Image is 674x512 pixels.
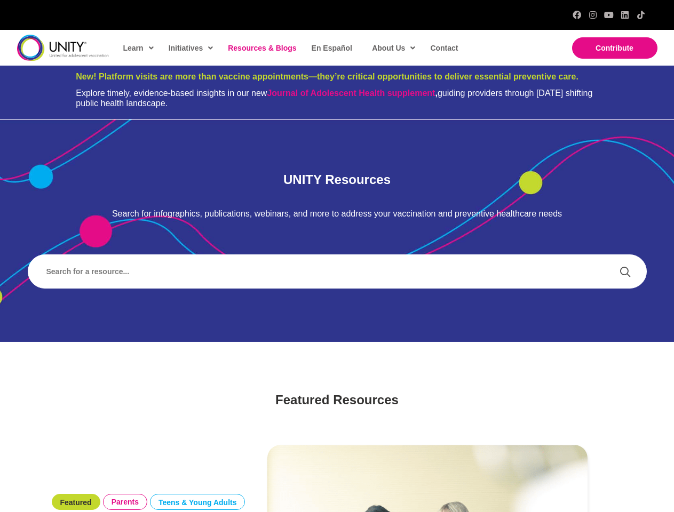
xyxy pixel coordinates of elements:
form: Search form [38,259,614,284]
input: Search input [38,259,609,284]
img: unity-logo-dark [17,35,109,61]
a: Contact [425,36,462,60]
a: En Español [306,36,356,60]
span: New! Platform visits are more than vaccine appointments—they’re critical opportunities to deliver... [76,72,578,81]
a: LinkedIn [621,11,629,19]
a: Featured [60,498,92,507]
a: About Us [367,36,419,60]
p: Search for infographics, publications, webinars, and more to address your vaccination and prevent... [28,209,647,220]
div: Explore timely, evidence-based insights in our new guiding providers through [DATE] shifting publ... [76,88,598,108]
span: Learn [123,40,154,56]
a: Contribute [572,37,657,59]
span: Resources & Blogs [228,44,296,52]
a: Facebook [573,11,581,19]
a: Instagram [589,11,597,19]
span: Initiatives [169,40,213,56]
span: Contribute [596,44,633,52]
a: Parents [112,498,139,507]
span: About Us [372,40,415,56]
a: Resources & Blogs [223,36,300,60]
a: YouTube [605,11,613,19]
span: En Español [312,44,352,52]
span: UNITY Resources [283,172,391,187]
strong: , [267,89,437,98]
span: Contact [430,44,458,52]
span: Featured Resources [275,393,399,407]
a: TikTok [637,11,645,19]
a: Teens & Young Adults [158,498,237,507]
a: Journal of Adolescent Health supplement [267,89,435,98]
